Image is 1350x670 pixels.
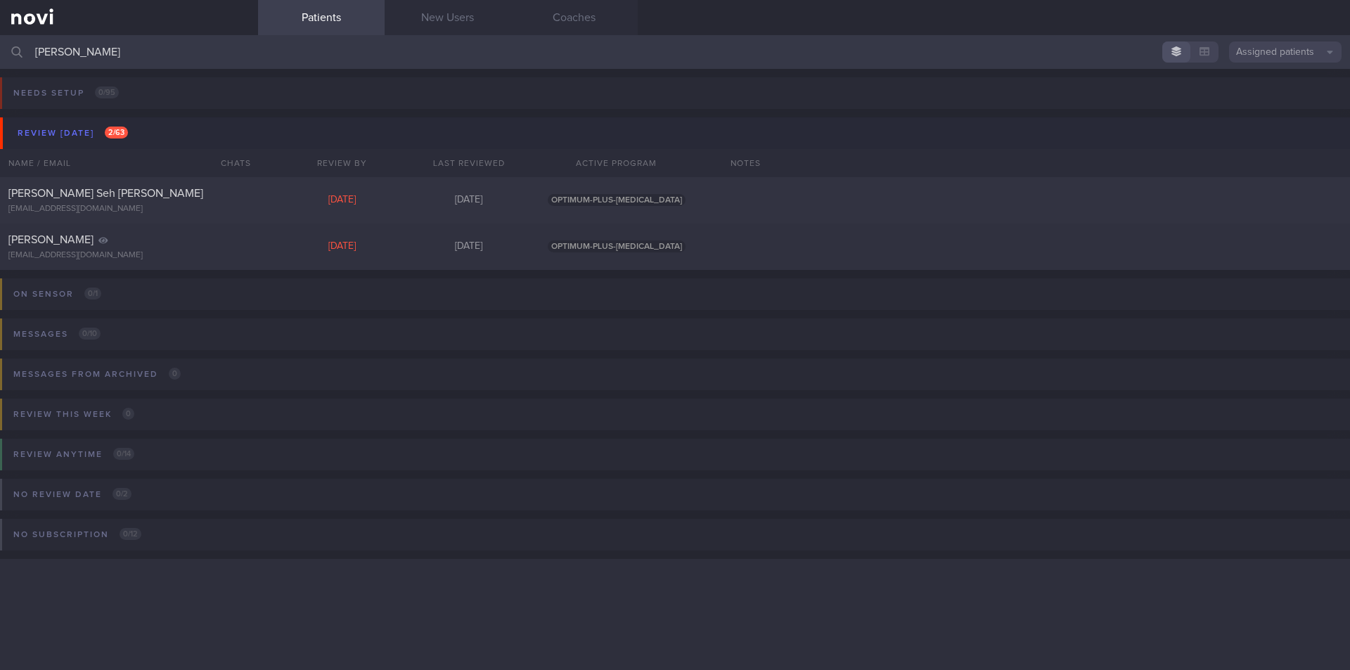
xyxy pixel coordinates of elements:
div: Needs setup [10,84,122,103]
span: [PERSON_NAME] Seh [PERSON_NAME] [8,188,203,199]
span: 0 / 2 [112,488,131,500]
span: 0 / 1 [84,288,101,299]
div: [DATE] [279,194,406,207]
div: Messages [10,325,104,344]
div: No subscription [10,525,145,544]
span: 0 / 12 [120,528,141,540]
div: Review this week [10,405,138,424]
div: [EMAIL_ADDRESS][DOMAIN_NAME] [8,250,250,261]
span: 0 / 10 [79,328,101,340]
span: [PERSON_NAME] [8,234,94,245]
span: OPTIMUM-PLUS-[MEDICAL_DATA] [548,194,686,206]
div: [DATE] [406,194,532,207]
div: [DATE] [279,240,406,253]
span: 0 / 95 [95,86,119,98]
div: Review anytime [10,445,138,464]
button: Assigned patients [1229,41,1342,63]
div: Review By [279,149,406,177]
div: No review date [10,485,135,504]
div: Chats [202,149,258,177]
div: [EMAIL_ADDRESS][DOMAIN_NAME] [8,204,250,214]
span: 0 [169,368,181,380]
span: OPTIMUM-PLUS-[MEDICAL_DATA] [548,240,686,252]
div: [DATE] [406,240,532,253]
span: 0 / 14 [113,448,134,460]
div: Messages from Archived [10,365,184,384]
span: 0 [122,408,134,420]
div: Last Reviewed [406,149,532,177]
div: Active Program [532,149,701,177]
div: On sensor [10,285,105,304]
div: Notes [722,149,1350,177]
span: 2 / 63 [105,127,128,138]
div: Review [DATE] [14,124,131,143]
